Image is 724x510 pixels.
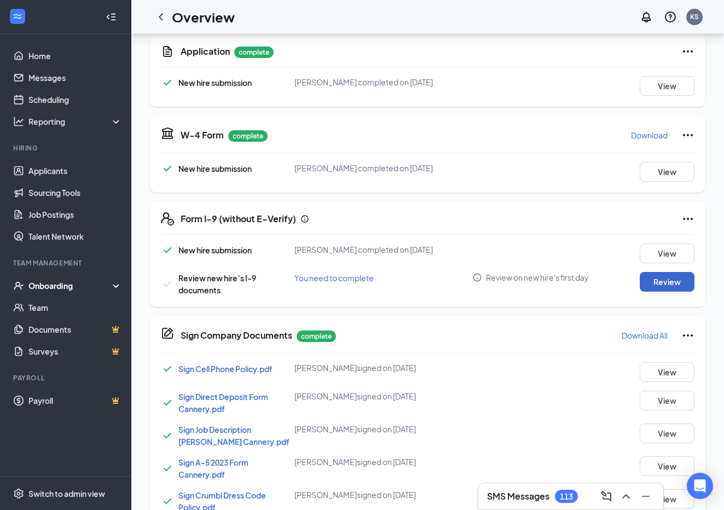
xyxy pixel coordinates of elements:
div: Onboarding [28,280,113,291]
button: View [640,162,694,182]
div: Payroll [13,373,120,382]
svg: Notifications [640,10,653,24]
button: ComposeMessage [598,488,615,505]
div: Switch to admin view [28,488,105,499]
svg: Checkmark [161,162,174,175]
p: Download [631,130,668,141]
span: New hire submission [178,164,252,173]
a: Sign Direct Deposit Form Cannery.pdf [178,392,268,414]
a: Messages [28,67,122,89]
svg: Checkmark [161,462,174,475]
div: Team Management [13,258,120,268]
a: Talent Network [28,225,122,247]
div: Reporting [28,116,123,127]
h5: Sign Company Documents [181,329,292,341]
svg: Ellipses [681,45,694,58]
span: [PERSON_NAME] completed on [DATE] [294,77,433,87]
svg: Checkmark [161,76,174,89]
div: KS [690,12,699,21]
button: View [640,362,694,382]
a: Sign A-5 2023 Form Cannery.pdf [178,457,248,479]
span: Review on new hire's first day [486,272,589,283]
h5: Form I-9 (without E-Verify) [181,213,296,225]
svg: Info [300,215,309,223]
svg: Checkmark [161,429,174,442]
svg: Minimize [639,490,652,503]
svg: CustomFormIcon [161,45,174,58]
h5: W-4 Form [181,129,224,141]
svg: Settings [13,488,24,499]
svg: FormI9EVerifyIcon [161,212,174,225]
svg: Checkmark [161,495,174,508]
svg: Checkmark [161,396,174,409]
button: View [640,244,694,263]
a: Job Postings [28,204,122,225]
svg: Ellipses [681,129,694,142]
a: Sourcing Tools [28,182,122,204]
span: [PERSON_NAME] completed on [DATE] [294,163,433,173]
button: Download [630,126,668,144]
button: View [640,489,694,509]
a: Sign Cell Phone Policy.pdf [178,364,273,374]
svg: Checkmark [161,277,174,291]
button: Download All [621,327,668,344]
div: [PERSON_NAME] signed on [DATE] [294,424,472,434]
p: complete [234,47,274,58]
svg: CompanyDocumentIcon [161,327,174,340]
h5: Application [181,45,230,57]
svg: Analysis [13,116,24,127]
span: New hire submission [178,78,252,88]
div: [PERSON_NAME] signed on [DATE] [294,362,472,373]
button: View [640,424,694,443]
h3: SMS Messages [487,490,549,502]
button: View [640,456,694,476]
svg: TaxGovernmentIcon [161,126,174,140]
button: Review [640,272,694,292]
svg: ChevronUp [619,490,633,503]
a: Home [28,45,122,67]
button: ChevronUp [617,488,635,505]
svg: ChevronLeft [154,10,167,24]
svg: Ellipses [681,212,694,225]
p: complete [228,130,268,142]
div: Open Intercom Messenger [687,473,713,499]
button: View [640,76,694,96]
button: Minimize [637,488,655,505]
span: You need to complete [294,273,374,283]
a: PayrollCrown [28,390,122,412]
div: Hiring [13,143,120,153]
div: [PERSON_NAME] signed on [DATE] [294,391,472,402]
a: DocumentsCrown [28,318,122,340]
h1: Overview [172,8,235,26]
svg: Info [472,273,482,282]
a: Applicants [28,160,122,182]
a: Team [28,297,122,318]
svg: Checkmark [161,244,174,257]
div: 113 [560,492,573,501]
span: Review new hire’s I-9 documents [178,273,256,295]
a: Sign Job Description [PERSON_NAME] Cannery.pdf [178,425,289,447]
span: [PERSON_NAME] completed on [DATE] [294,245,433,254]
svg: UserCheck [13,280,24,291]
div: [PERSON_NAME] signed on [DATE] [294,456,472,467]
div: [PERSON_NAME] signed on [DATE] [294,489,472,500]
svg: Collapse [106,11,117,22]
svg: Ellipses [681,329,694,342]
p: complete [297,331,336,342]
button: View [640,391,694,410]
svg: ComposeMessage [600,490,613,503]
svg: Checkmark [161,362,174,375]
a: SurveysCrown [28,340,122,362]
svg: WorkstreamLogo [12,11,23,22]
a: Scheduling [28,89,122,111]
p: Download All [622,330,668,341]
svg: QuestionInfo [664,10,677,24]
span: New hire submission [178,245,252,255]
